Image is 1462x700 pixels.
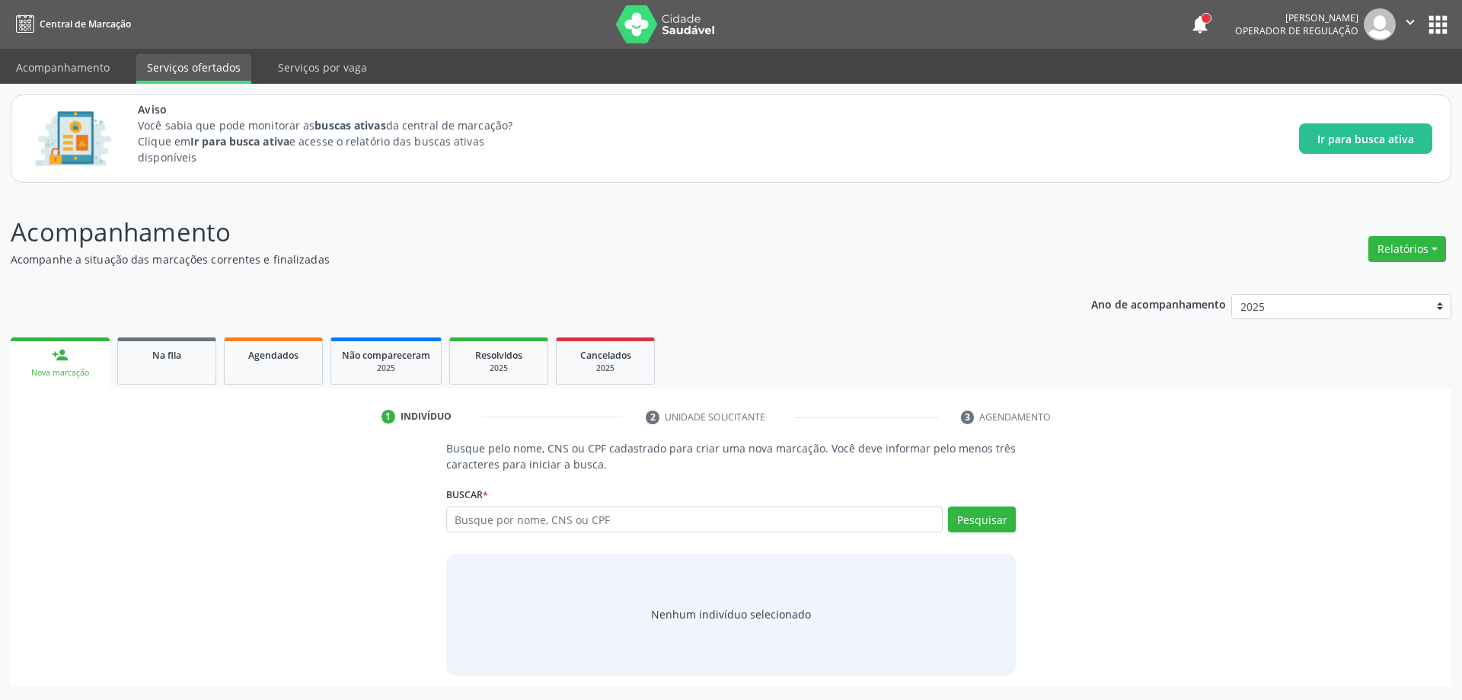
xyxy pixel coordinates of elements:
[30,104,117,173] img: Imagem de CalloutCard
[11,213,1019,251] p: Acompanhamento
[948,507,1016,532] button: Pesquisar
[461,363,537,374] div: 2025
[381,410,395,424] div: 1
[152,349,181,362] span: Na fila
[1425,11,1451,38] button: apps
[401,410,452,424] div: Indivíduo
[446,507,943,532] input: Busque por nome, CNS ou CPF
[138,117,541,165] p: Você sabia que pode monitorar as da central de marcação? Clique em e acesse o relatório das busca...
[138,101,541,117] span: Aviso
[1317,131,1414,147] span: Ir para busca ativa
[267,54,378,81] a: Serviços por vaga
[342,349,430,362] span: Não compareceram
[21,367,99,379] div: Nova marcação
[314,118,385,133] strong: buscas ativas
[190,134,289,149] strong: Ir para busca ativa
[1235,11,1358,24] div: [PERSON_NAME]
[52,347,69,363] div: person_add
[1189,14,1211,35] button: notifications
[136,54,251,84] a: Serviços ofertados
[651,606,811,622] div: Nenhum indivíduo selecionado
[5,54,120,81] a: Acompanhamento
[1299,123,1432,154] button: Ir para busca ativa
[475,349,522,362] span: Resolvidos
[40,18,131,30] span: Central de Marcação
[1368,236,1446,262] button: Relatórios
[446,440,1017,472] p: Busque pelo nome, CNS ou CPF cadastrado para criar uma nova marcação. Você deve informar pelo men...
[342,363,430,374] div: 2025
[248,349,298,362] span: Agendados
[1396,8,1425,40] button: 
[446,483,488,507] label: Buscar
[1364,8,1396,40] img: img
[580,349,631,362] span: Cancelados
[1235,24,1358,37] span: Operador de regulação
[1091,294,1226,313] p: Ano de acompanhamento
[11,251,1019,267] p: Acompanhe a situação das marcações correntes e finalizadas
[1402,14,1419,30] i: 
[11,11,131,37] a: Central de Marcação
[567,363,643,374] div: 2025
